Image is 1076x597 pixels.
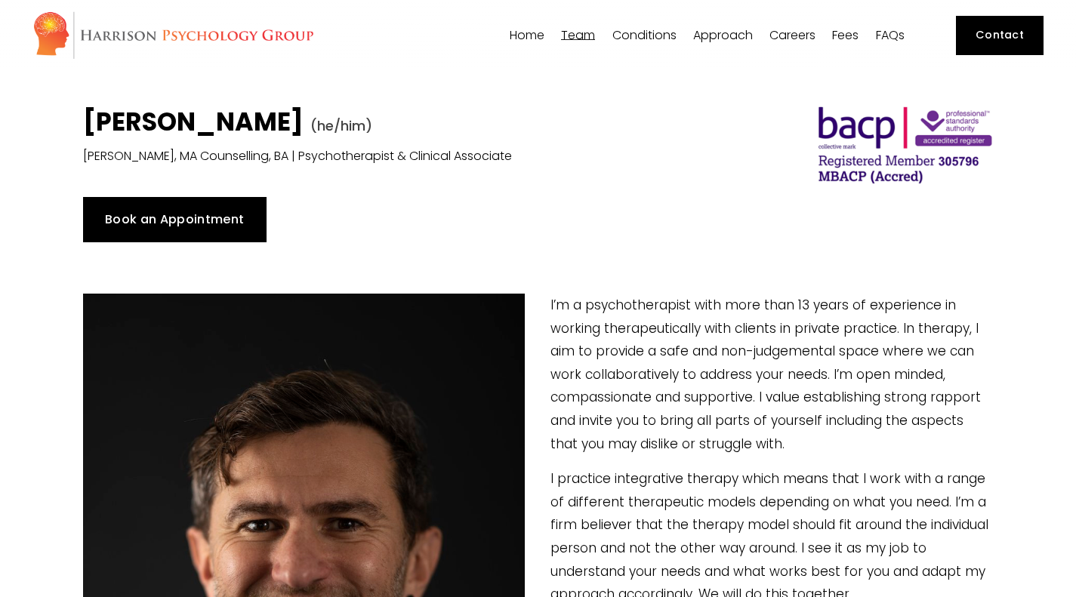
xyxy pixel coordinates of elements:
a: folder dropdown [612,28,677,42]
span: (he/him) [310,116,372,135]
img: Harrison Psychology Group [32,11,314,60]
span: Conditions [612,29,677,42]
a: folder dropdown [561,28,595,42]
a: folder dropdown [693,28,753,42]
span: Approach [693,29,753,42]
a: Home [510,28,544,42]
span: Team [561,29,595,42]
a: Contact [956,16,1044,55]
strong: [PERSON_NAME] [83,104,304,140]
a: Fees [832,28,859,42]
a: Careers [769,28,815,42]
p: [PERSON_NAME], MA Counselling, BA | Psychotherapist & Clinical Associate [83,146,760,168]
a: FAQs [876,28,905,42]
a: Book an Appointment [83,197,267,242]
p: I’m a psychotherapist with more than 13 years of experience in working therapeutically with clien... [83,294,994,455]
